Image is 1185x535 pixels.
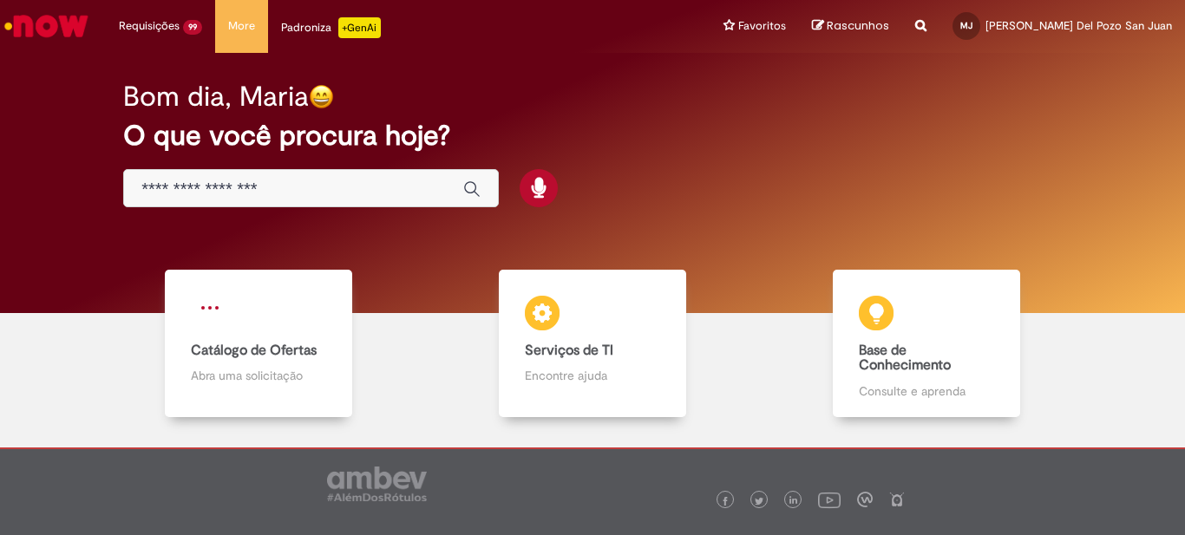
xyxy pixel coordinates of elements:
img: logo_footer_youtube.png [818,488,841,511]
img: logo_footer_facebook.png [721,497,730,506]
p: Encontre ajuda [525,367,660,384]
p: Abra uma solicitação [191,367,326,384]
b: Serviços de TI [525,342,613,359]
span: 99 [183,20,202,35]
p: Consulte e aprenda [859,382,994,400]
img: logo_footer_ambev_rotulo_gray.png [327,466,427,501]
img: ServiceNow [2,9,91,43]
img: logo_footer_twitter.png [755,497,763,506]
h2: Bom dia, Maria [123,82,309,112]
span: [PERSON_NAME] Del Pozo San Juan [985,18,1172,33]
a: Catálogo de Ofertas Abra uma solicitação [91,270,425,417]
a: Rascunhos [812,18,889,35]
span: Rascunhos [827,17,889,34]
span: MJ [960,20,972,31]
img: logo_footer_naosei.png [889,492,905,507]
h2: O que você procura hoje? [123,121,1062,151]
b: Catálogo de Ofertas [191,342,317,359]
div: Padroniza [281,17,381,38]
img: happy-face.png [309,84,334,109]
a: Serviços de TI Encontre ajuda [425,270,759,417]
img: logo_footer_workplace.png [857,492,873,507]
span: Favoritos [738,17,786,35]
span: Requisições [119,17,180,35]
span: More [228,17,255,35]
p: +GenAi [338,17,381,38]
b: Base de Conhecimento [859,342,951,375]
a: Base de Conhecimento Consulte e aprenda [760,270,1094,417]
img: logo_footer_linkedin.png [789,496,798,506]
